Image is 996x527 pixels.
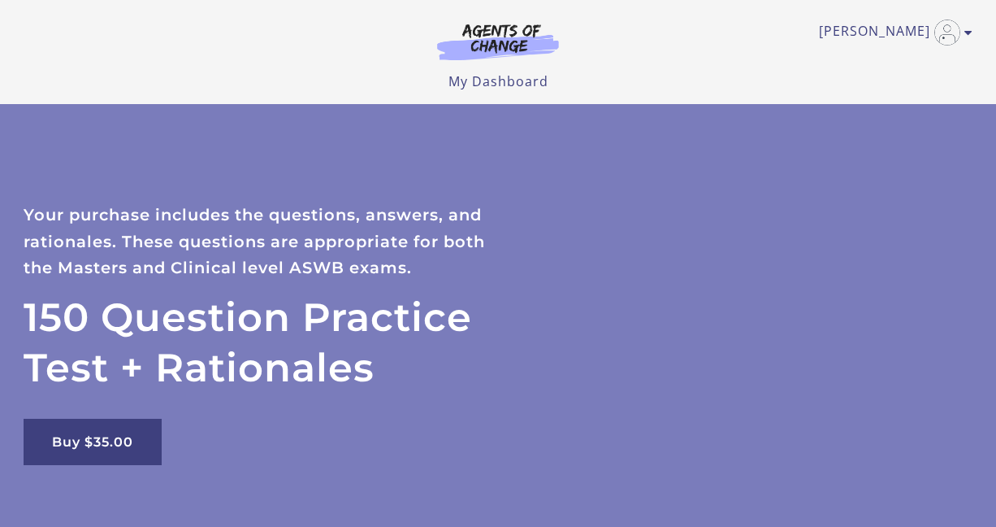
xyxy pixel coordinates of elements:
h2: 150 Question Practice Test + Rationales [24,292,498,394]
a: Buy $35.00 [24,419,162,465]
a: My Dashboard [448,72,548,90]
a: Toggle menu [819,20,964,46]
img: Agents of Change Logo [420,23,576,60]
p: Your purchase includes the questions, answers, and rationales. These questions are appropriate fo... [24,202,498,281]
